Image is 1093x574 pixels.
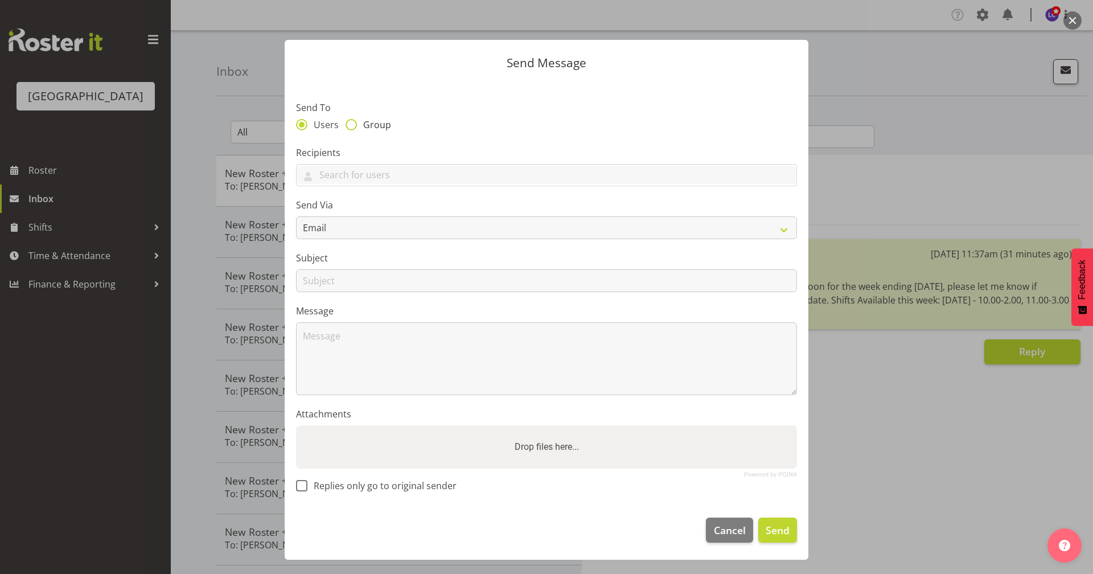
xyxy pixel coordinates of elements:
label: Recipients [296,146,797,159]
span: Feedback [1077,260,1087,300]
button: Send [758,518,797,543]
span: Users [307,119,339,130]
span: Replies only go to original sender [307,480,457,491]
input: Subject [296,269,797,292]
img: help-xxl-2.png [1059,540,1070,551]
label: Send To [296,101,797,114]
label: Attachments [296,407,797,421]
label: Drop files here... [510,436,584,458]
label: Message [296,304,797,318]
span: Send [766,523,790,538]
span: Cancel [714,523,746,538]
span: Group [357,119,391,130]
p: Send Message [296,57,797,69]
a: Powered by PQINA [744,472,797,477]
button: Cancel [706,518,753,543]
label: Subject [296,251,797,265]
label: Send Via [296,198,797,212]
button: Feedback - Show survey [1071,248,1093,326]
input: Search for users [297,166,796,184]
